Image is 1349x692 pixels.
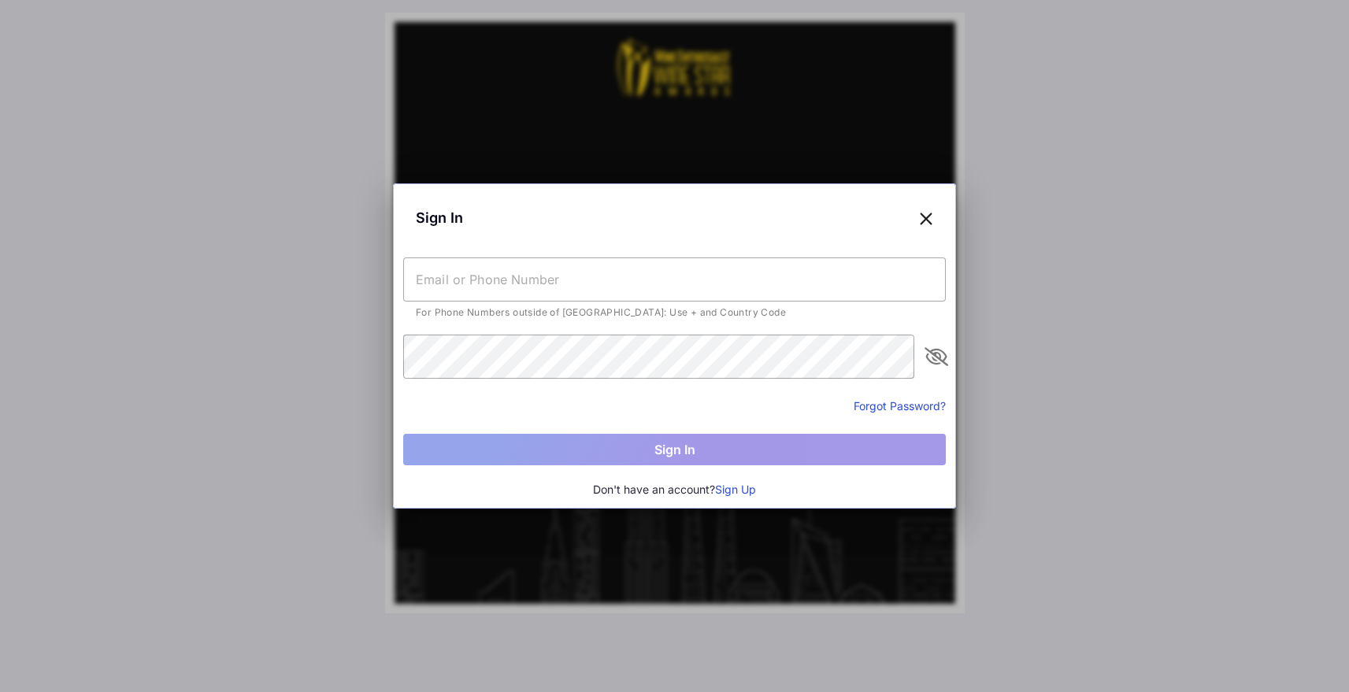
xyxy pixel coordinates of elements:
div: Don't have an account? [403,481,946,498]
input: Email or Phone Number [403,257,946,302]
button: Sign In [403,434,946,465]
button: Sign Up [715,481,756,498]
span: Sign In [416,207,463,228]
i: appended action [927,347,946,366]
div: For Phone Numbers outside of [GEOGRAPHIC_DATA]: Use + and Country Code [416,308,933,317]
button: Forgot Password? [854,398,946,414]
